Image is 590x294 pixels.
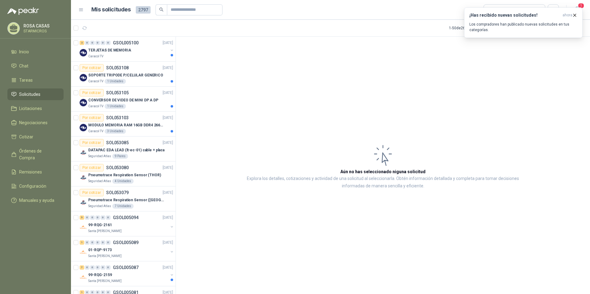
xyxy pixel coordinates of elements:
p: Santa [PERSON_NAME] [88,229,122,234]
p: [DATE] [163,190,173,196]
h1: Mis solicitudes [91,5,131,14]
p: Pneumotrace Respiration Sensor ([GEOGRAPHIC_DATA]) [88,197,165,203]
div: 5 [80,215,84,220]
p: GSOL005089 [113,240,139,245]
p: [DATE] [163,115,173,121]
p: SOL053079 [106,190,129,195]
button: 1 [571,4,583,15]
img: Company Logo [80,249,87,256]
a: Por cotizarSOL053080[DATE] Company LogoPneumotrace Respiration Sensor (THOR)Seguridad Atlas4 Unid... [71,161,176,186]
button: ¡Has recibido nuevas solicitudes!ahora Los compradores han publicado nuevas solicitudes en tus ca... [464,7,583,38]
div: Por cotizar [80,164,104,171]
p: 99-RQG-2159 [88,272,112,278]
span: ahora [563,13,572,18]
p: Seguridad Atlas [88,204,111,209]
a: Por cotizarSOL053079[DATE] Company LogoPneumotrace Respiration Sensor ([GEOGRAPHIC_DATA])Segurida... [71,186,176,211]
p: Pneumotrace Respiration Sensor (THOR) [88,172,161,178]
p: Seguridad Atlas [88,154,111,159]
img: Logo peakr [7,7,39,15]
p: ROSA CASAS [23,24,62,28]
div: 0 [90,240,95,245]
div: 0 [106,41,110,45]
div: 9 Pares [112,154,128,159]
img: Company Logo [80,74,87,81]
p: SOL053103 [106,116,129,120]
div: 4 Unidades [112,179,134,184]
span: Órdenes de Compra [19,148,58,161]
div: 2 [80,41,84,45]
span: Inicio [19,48,29,55]
div: 0 [85,265,89,270]
div: Por cotizar [80,139,104,146]
div: 0 [85,41,89,45]
span: 2797 [136,6,151,14]
div: 7 [80,265,84,270]
div: Por cotizar [80,189,104,196]
div: 0 [106,240,110,245]
a: Configuración [7,180,64,192]
h3: Aún no has seleccionado niguna solicitud [340,168,426,175]
div: 7 Unidades [112,204,134,209]
p: SOPORTE TRIPODE P/CELULAR GENERICO [88,72,163,78]
p: 01-RQP-9173 [88,247,112,253]
p: [DATE] [163,40,173,46]
div: 0 [95,215,100,220]
a: Manuales y ayuda [7,194,64,206]
p: Caracol TV [88,79,103,84]
p: Santa [PERSON_NAME] [88,254,122,259]
div: 0 [95,265,100,270]
p: 99-RQG-2161 [88,222,112,228]
div: Todas [488,6,501,13]
a: Por cotizarSOL053105[DATE] Company LogoCONVERSOR DE VIDEO DE MINI DP A DPCaracol TV1 Unidades [71,87,176,112]
img: Company Logo [80,124,87,131]
p: [DATE] [163,140,173,146]
img: Company Logo [80,149,87,156]
p: [DATE] [163,90,173,96]
a: Cotizar [7,131,64,143]
div: Por cotizar [80,114,104,121]
a: Tareas [7,74,64,86]
span: Tareas [19,77,33,84]
img: Company Logo [80,49,87,56]
div: 1 - 50 de 2687 [449,23,489,33]
p: GSOL005094 [113,215,139,220]
p: [DATE] [163,240,173,246]
img: Company Logo [80,99,87,106]
a: Solicitudes [7,88,64,100]
div: 0 [101,265,105,270]
p: Caracol TV [88,129,103,134]
span: Configuración [19,183,46,190]
a: Remisiones [7,166,64,178]
p: Seguridad Atlas [88,179,111,184]
p: [DATE] [163,265,173,271]
span: Chat [19,63,28,69]
div: 0 [90,215,95,220]
p: DATAPAC EDA LEAD (lt-ec-01) cable + placa [88,147,164,153]
img: Company Logo [80,224,87,231]
div: 0 [101,215,105,220]
p: [DATE] [163,65,173,71]
p: TERJETAS DE MEMORIA [88,47,131,53]
p: STARMICROS [23,29,62,33]
a: 7 0 0 0 0 0 GSOL005087[DATE] Company Logo99-RQG-2159Santa [PERSON_NAME] [80,264,174,284]
span: 1 [578,3,584,9]
p: GSOL005100 [113,41,139,45]
p: [DATE] [163,215,173,221]
p: SOL053108 [106,66,129,70]
div: 1 Unidades [105,104,126,109]
div: 0 [106,215,110,220]
div: 0 [85,215,89,220]
a: Inicio [7,46,64,58]
div: 3 Unidades [105,129,126,134]
p: SOL053105 [106,91,129,95]
p: Los compradores han publicado nuevas solicitudes en tus categorías. [469,22,577,33]
img: Company Logo [80,274,87,281]
img: Company Logo [80,174,87,181]
span: Remisiones [19,169,42,175]
p: Santa [PERSON_NAME] [88,279,122,284]
p: [DATE] [163,165,173,171]
a: Por cotizarSOL053103[DATE] Company LogoMODULO MEMORIA RAM 16GB DDR4 2666 MHZ - PORTATILCaracol TV... [71,112,176,137]
span: Negociaciones [19,119,48,126]
a: Por cotizarSOL053085[DATE] Company LogoDATAPAC EDA LEAD (lt-ec-01) cable + placaSeguridad Atlas9 ... [71,137,176,161]
span: Manuales y ayuda [19,197,54,204]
